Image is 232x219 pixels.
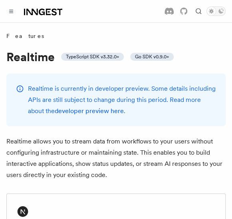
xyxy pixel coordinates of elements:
[6,6,16,16] button: Toggle navigation
[6,50,226,64] h1: Realtime
[206,6,226,16] button: Toggle dark mode
[194,6,203,16] button: Find something...
[6,32,44,40] span: Features
[66,54,119,60] span: TypeScript SDK v3.32.0+
[28,83,216,117] p: Realtime is currently in developer preview. Some details including APIs are still subject to chan...
[6,136,226,181] p: Realtime allows you to stream data from workflows to your users without configuring infrastructur...
[135,54,169,60] span: Go SDK v0.9.0+
[55,107,124,115] a: developer preview here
